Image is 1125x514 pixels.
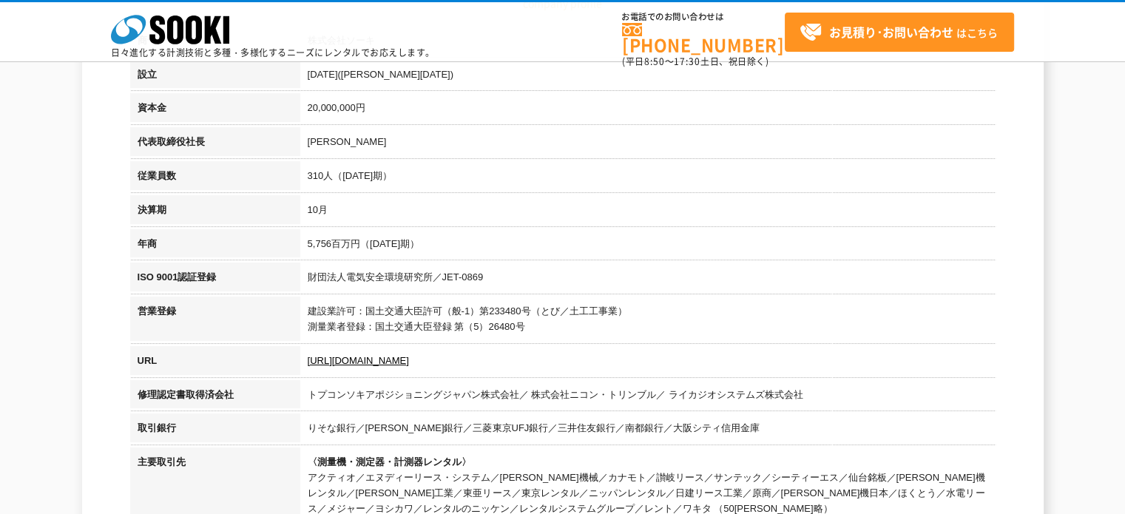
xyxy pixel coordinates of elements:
[130,263,300,297] th: ISO 9001認証登録
[111,48,435,57] p: 日々進化する計測技術と多種・多様化するニーズにレンタルでお応えします。
[130,346,300,380] th: URL
[300,93,996,127] td: 20,000,000円
[300,127,996,161] td: [PERSON_NAME]
[622,23,785,53] a: [PHONE_NUMBER]
[130,380,300,414] th: 修理認定書取得済会社
[300,229,996,263] td: 5,756百万円（[DATE]期）
[800,21,998,44] span: はこちら
[130,60,300,94] th: 設立
[300,413,996,447] td: りそな銀行／[PERSON_NAME]銀行／三菱東京UFJ銀行／三井住友銀行／南都銀行／大阪シティ信用金庫
[130,127,300,161] th: 代表取締役社長
[622,55,768,68] span: (平日 ～ 土日、祝日除く)
[300,297,996,346] td: 建設業許可：国土交通大臣許可（般-1）第233480号（とび／土工工事業） 測量業者登録：国土交通大臣登録 第（5）26480号
[300,60,996,94] td: [DATE]([PERSON_NAME][DATE])
[622,13,785,21] span: お電話でのお問い合わせは
[300,263,996,297] td: 財団法人電気安全環境研究所／JET-0869
[308,355,409,366] a: [URL][DOMAIN_NAME]
[644,55,665,68] span: 8:50
[674,55,700,68] span: 17:30
[300,161,996,195] td: 310人（[DATE]期）
[130,161,300,195] th: 従業員数
[130,229,300,263] th: 年商
[130,93,300,127] th: 資本金
[130,413,300,447] th: 取引銀行
[785,13,1014,52] a: お見積り･お問い合わせはこちら
[308,456,471,467] span: 〈測量機・測定器・計測器レンタル〉
[130,195,300,229] th: 決算期
[300,380,996,414] td: トプコンソキアポジショニングジャパン株式会社／ 株式会社ニコン・トリンブル／ ライカジオシステムズ株式会社
[300,195,996,229] td: 10月
[829,23,953,41] strong: お見積り･お問い合わせ
[130,297,300,346] th: 営業登録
